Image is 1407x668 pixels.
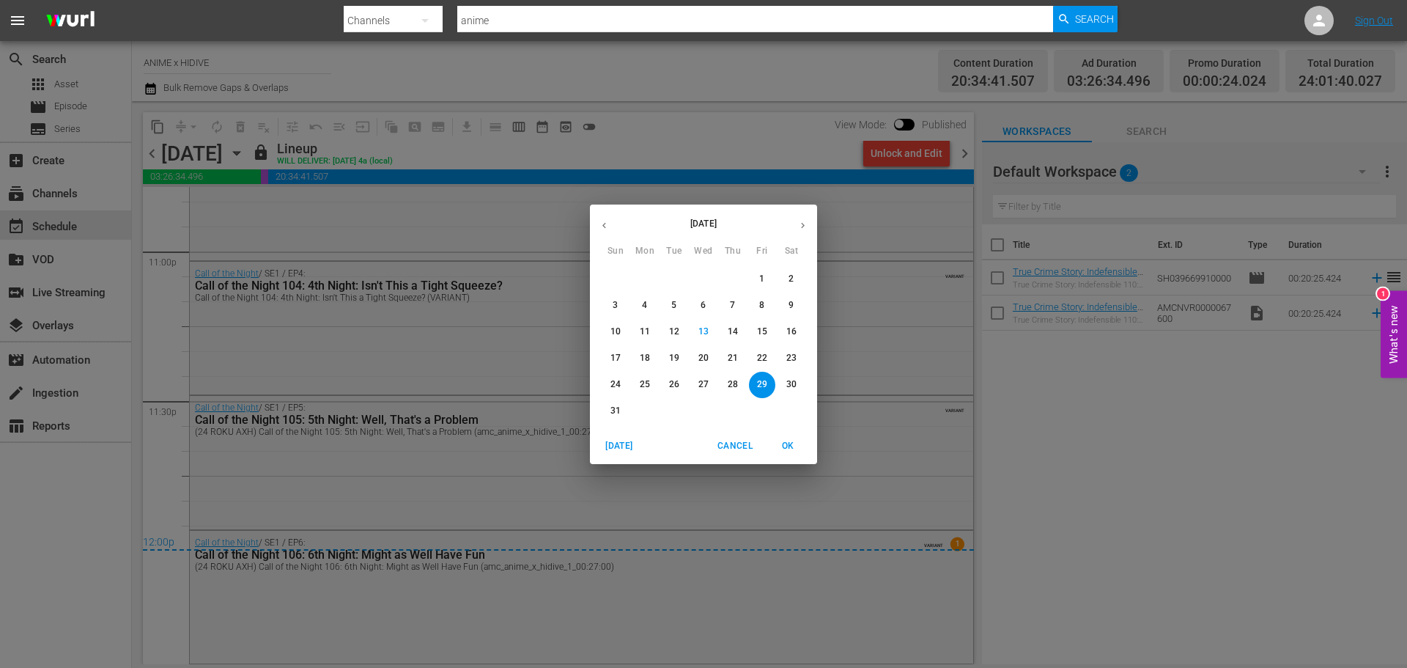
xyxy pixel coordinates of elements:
div: 1 [1377,287,1389,299]
p: 3 [613,299,618,312]
p: 23 [786,352,797,364]
button: 26 [661,372,687,398]
p: 16 [786,326,797,338]
button: 9 [778,293,805,319]
button: 16 [778,319,805,345]
span: Search [1075,6,1114,32]
button: [DATE] [596,434,643,458]
button: 27 [690,372,717,398]
button: 31 [602,398,629,425]
button: 30 [778,372,805,398]
p: 21 [728,352,738,364]
p: 15 [757,326,767,338]
button: 17 [602,345,629,372]
p: 25 [640,378,650,391]
p: 7 [730,299,735,312]
button: 6 [690,293,717,319]
p: 18 [640,352,650,364]
p: 11 [640,326,650,338]
p: 27 [698,378,709,391]
p: 8 [759,299,764,312]
button: 12 [661,319,687,345]
button: 1 [749,266,775,293]
p: 22 [757,352,767,364]
button: 19 [661,345,687,372]
p: 30 [786,378,797,391]
span: Sun [602,244,629,259]
button: OK [764,434,811,458]
p: 1 [759,273,764,285]
button: 20 [690,345,717,372]
button: 15 [749,319,775,345]
span: Cancel [717,438,753,454]
button: 28 [720,372,746,398]
button: 29 [749,372,775,398]
p: 9 [789,299,794,312]
button: 23 [778,345,805,372]
span: Tue [661,244,687,259]
button: 3 [602,293,629,319]
p: 12 [669,326,679,338]
p: 24 [610,378,621,391]
span: Fri [749,244,775,259]
p: 10 [610,326,621,338]
span: [DATE] [602,438,637,454]
img: ans4CAIJ8jUAAAAAAAAAAAAAAAAAAAAAAAAgQb4GAAAAAAAAAAAAAAAAAAAAAAAAJMjXAAAAAAAAAAAAAAAAAAAAAAAAgAT5G... [35,4,106,38]
span: Wed [690,244,717,259]
span: Sat [778,244,805,259]
span: menu [9,12,26,29]
button: 10 [602,319,629,345]
button: 25 [632,372,658,398]
button: 21 [720,345,746,372]
button: 7 [720,293,746,319]
button: 8 [749,293,775,319]
span: OK [770,438,805,454]
p: 19 [669,352,679,364]
button: Open Feedback Widget [1381,290,1407,378]
button: 18 [632,345,658,372]
p: 26 [669,378,679,391]
button: 14 [720,319,746,345]
p: 17 [610,352,621,364]
p: 31 [610,405,621,417]
button: 13 [690,319,717,345]
p: 14 [728,326,738,338]
button: 5 [661,293,687,319]
a: Sign Out [1355,15,1393,26]
button: 22 [749,345,775,372]
button: Cancel [712,434,758,458]
button: 24 [602,372,629,398]
p: [DATE] [618,217,789,230]
p: 29 [757,378,767,391]
p: 2 [789,273,794,285]
p: 13 [698,326,709,338]
button: 2 [778,266,805,293]
p: 4 [642,299,647,312]
p: 5 [671,299,676,312]
span: Mon [632,244,658,259]
p: 20 [698,352,709,364]
p: 28 [728,378,738,391]
p: 6 [701,299,706,312]
button: 11 [632,319,658,345]
span: Thu [720,244,746,259]
button: 4 [632,293,658,319]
